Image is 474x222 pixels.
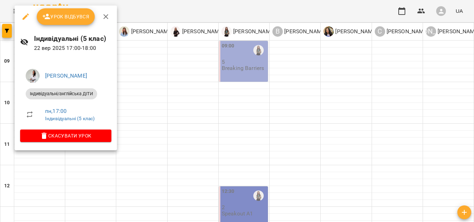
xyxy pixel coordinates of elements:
[26,132,106,140] span: Скасувати Урок
[45,108,67,114] a: пн , 17:00
[45,116,95,121] a: Індивідуальні (5 клас)
[26,91,97,97] span: Індивідуальні/англійська ДІТИ
[20,130,111,142] button: Скасувати Урок
[45,72,87,79] a: [PERSON_NAME]
[42,12,90,21] span: Урок відбувся
[26,69,40,83] img: 5126aff014b9a108b0c2dfc83ce1bfbe.JPG
[34,44,111,52] p: 22 вер 2025 17:00 - 18:00
[37,8,95,25] button: Урок відбувся
[34,33,111,44] h6: Індивідуальні (5 клас)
